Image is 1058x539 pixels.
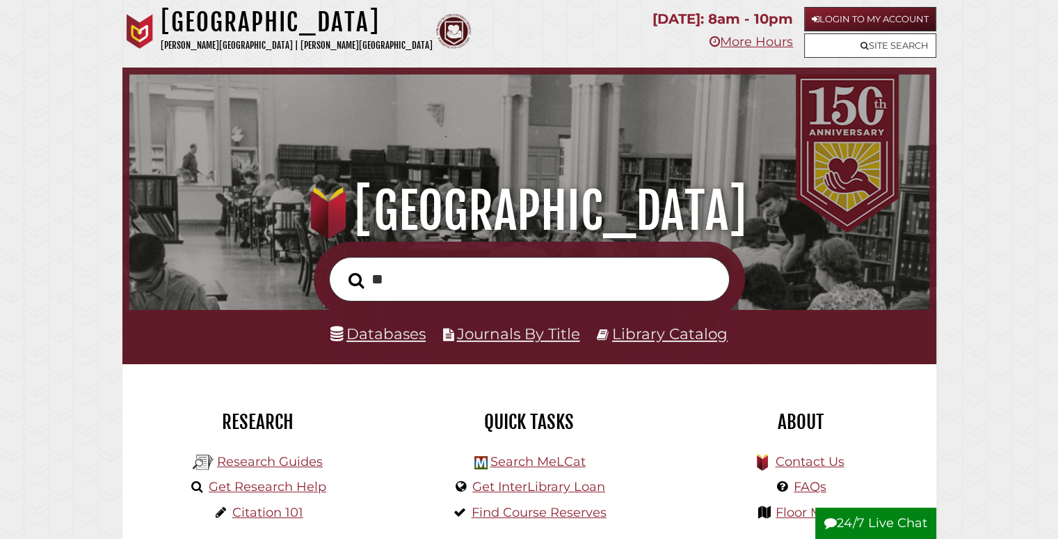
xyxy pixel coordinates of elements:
a: Research Guides [217,454,323,469]
img: Hekman Library Logo [474,456,488,469]
h1: [GEOGRAPHIC_DATA] [145,180,913,242]
a: Journals By Title [457,325,580,343]
h2: About [675,410,926,434]
img: Calvin University [122,14,157,49]
a: Databases [330,325,426,343]
h1: [GEOGRAPHIC_DATA] [161,7,433,38]
a: Login to My Account [804,7,936,31]
a: Get Research Help [209,479,326,494]
a: Library Catalog [612,325,728,343]
a: Floor Maps [776,505,844,520]
a: Citation 101 [232,505,303,520]
h2: Research [133,410,383,434]
button: Search [342,268,371,292]
h2: Quick Tasks [404,410,655,434]
a: Search MeLCat [490,454,585,469]
img: Hekman Library Logo [193,452,214,473]
p: [DATE]: 8am - 10pm [652,7,793,31]
a: Contact Us [775,454,844,469]
a: Find Course Reserves [472,505,607,520]
img: Calvin Theological Seminary [436,14,471,49]
i: Search [348,272,364,288]
a: Get InterLibrary Loan [472,479,605,494]
a: More Hours [710,34,793,49]
p: [PERSON_NAME][GEOGRAPHIC_DATA] | [PERSON_NAME][GEOGRAPHIC_DATA] [161,38,433,54]
a: FAQs [794,479,826,494]
a: Site Search [804,33,936,58]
